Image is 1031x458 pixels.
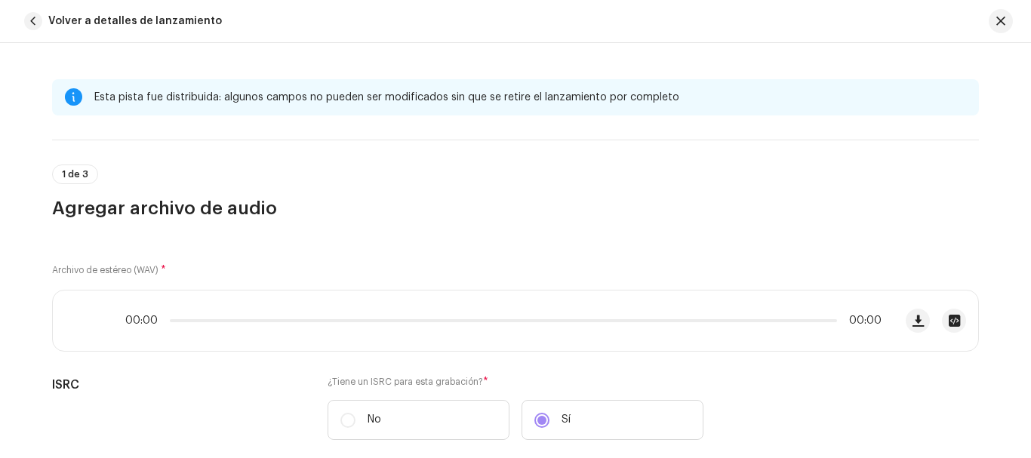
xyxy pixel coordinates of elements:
[562,412,571,428] p: Sí
[368,412,381,428] p: No
[94,88,967,106] div: Esta pista fue distribuida: algunos campos no pueden ser modificados sin que se retire el lanzami...
[328,376,703,388] label: ¿Tiene un ISRC para esta grabación?
[52,376,303,394] h5: ISRC
[843,315,882,327] span: 00:00
[52,196,979,220] h3: Agregar archivo de audio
